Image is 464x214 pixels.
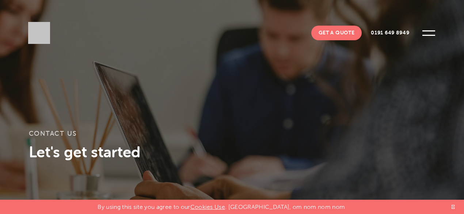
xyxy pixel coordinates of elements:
a: 0191 649 8949 [364,26,417,40]
a: Cookies Use [190,203,225,210]
img: Sleeky Web Design Newcastle [28,22,50,44]
h3: Let's get started [29,143,436,161]
p: By using this site you agree to our . [GEOGRAPHIC_DATA], om nom nom nom [98,200,345,210]
a: Get A Quote [311,26,362,40]
h1: Contact Us [29,130,436,143]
